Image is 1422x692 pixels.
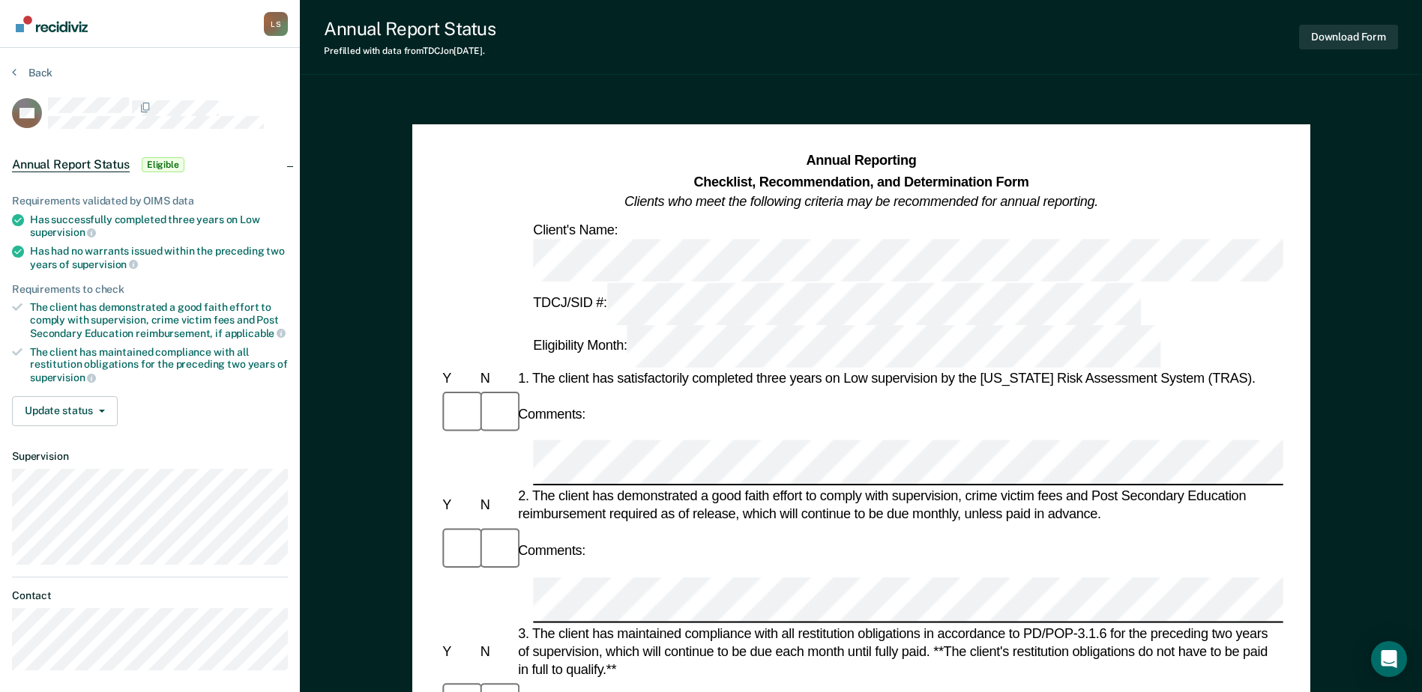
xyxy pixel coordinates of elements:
[693,174,1028,189] strong: Checklist, Recommendation, and Determination Form
[12,396,118,426] button: Update status
[439,643,477,661] div: Y
[324,18,495,40] div: Annual Report Status
[225,327,286,339] span: applicable
[16,16,88,32] img: Recidiviz
[30,245,288,270] div: Has had no warrants issued within the preceding two years of
[806,154,916,169] strong: Annual Reporting
[12,450,288,463] dt: Supervision
[30,371,96,383] span: supervision
[530,325,1163,368] div: Eligibility Month:
[515,624,1283,679] div: 3. The client has maintained compliance with all restitution obligations in accordance to PD/POP-...
[515,541,588,559] div: Comments:
[515,405,588,423] div: Comments:
[515,369,1283,387] div: 1. The client has satisfactorily completed three years on Low supervision by the [US_STATE] Risk ...
[12,157,130,172] span: Annual Report Status
[477,369,514,387] div: N
[12,195,288,207] div: Requirements validated by OIMS data
[30,213,288,239] div: Has successfully completed three years on Low
[324,46,495,56] div: Prefilled with data from TDCJ on [DATE] .
[30,301,288,339] div: The client has demonstrated a good faith effort to comply with supervision, crime victim fees and...
[72,258,138,270] span: supervision
[1371,641,1407,677] div: Open Intercom Messenger
[264,12,288,36] button: Profile dropdown button
[1299,25,1398,49] button: Download Form
[530,282,1143,325] div: TDCJ/SID #:
[624,194,1098,209] em: Clients who meet the following criteria may be recommended for annual reporting.
[477,497,514,515] div: N
[12,283,288,296] div: Requirements to check
[12,66,52,79] button: Back
[515,488,1283,523] div: 2. The client has demonstrated a good faith effort to comply with supervision, crime victim fees ...
[12,589,288,602] dt: Contact
[477,643,514,661] div: N
[142,157,184,172] span: Eligible
[439,497,477,515] div: Y
[264,12,288,36] div: L S
[30,346,288,384] div: The client has maintained compliance with all restitution obligations for the preceding two years of
[439,369,477,387] div: Y
[30,226,96,238] span: supervision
